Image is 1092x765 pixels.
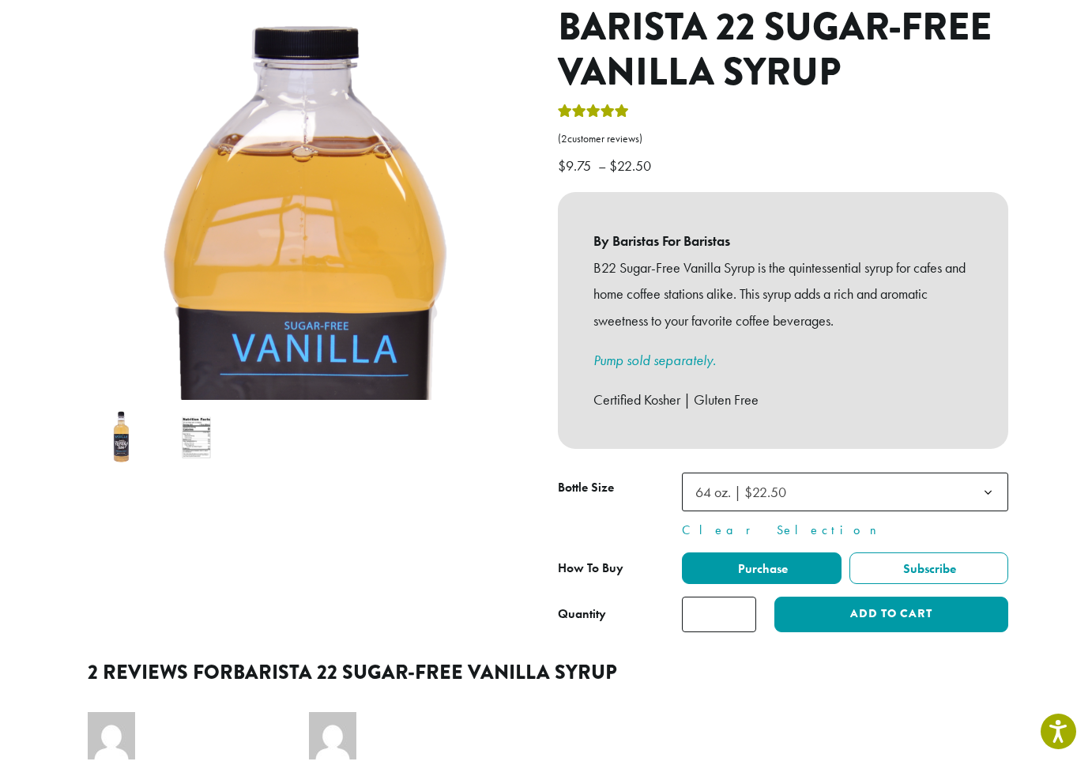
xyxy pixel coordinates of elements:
[558,5,1008,96] h1: Barista 22 Sugar-Free Vanilla Syrup
[558,156,595,175] bdi: 9.75
[609,156,655,175] bdi: 22.50
[598,156,606,175] span: –
[682,521,1008,540] a: Clear Selection
[593,351,716,369] a: Pump sold separately.
[901,560,956,577] span: Subscribe
[774,597,1008,632] button: Add to cart
[558,102,629,126] div: Rated 5.00 out of 5
[90,406,153,469] img: Barista 22 Sugar-Free Vanilla Syrup
[682,473,1008,511] span: 64 oz. | $22.50
[233,658,617,687] span: Barista 22 Sugar-Free Vanilla Syrup
[558,560,623,576] span: How To Buy
[593,386,973,413] p: Certified Kosher | Gluten Free
[682,597,756,632] input: Product quantity
[695,483,786,501] span: 64 oz. | $22.50
[609,156,617,175] span: $
[593,228,973,254] b: By Baristas For Baristas
[165,406,228,469] img: Barista 22 Sugar-Free Vanilla Syrup - Image 2
[689,477,802,507] span: 64 oz. | $22.50
[558,477,682,499] label: Bottle Size
[736,560,788,577] span: Purchase
[558,605,606,624] div: Quantity
[88,661,1004,684] h2: 2 reviews for
[558,131,1008,147] a: (2customer reviews)
[593,254,973,334] p: B22 Sugar-Free Vanilla Syrup is the quintessential syrup for cafes and home coffee stations alike...
[558,156,566,175] span: $
[561,132,567,145] span: 2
